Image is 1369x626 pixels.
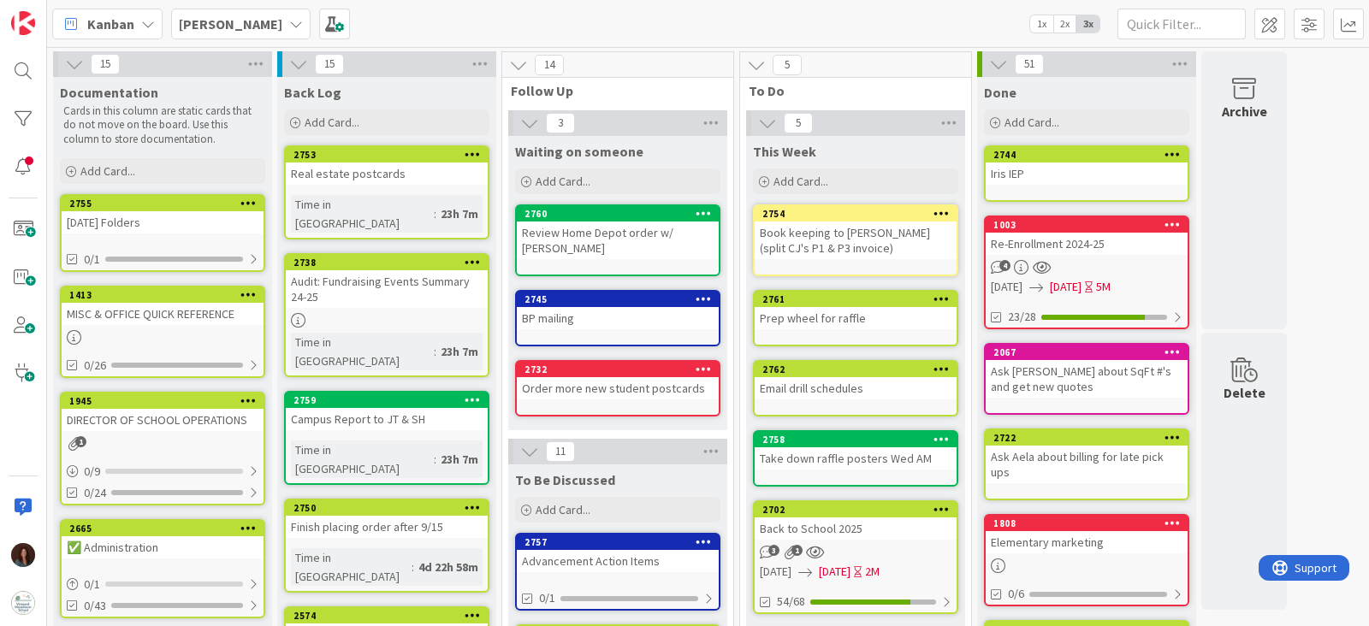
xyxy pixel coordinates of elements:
div: 1945 [69,395,264,407]
div: 2738Audit: Fundraising Events Summary 24-25 [286,255,488,308]
div: 2755 [69,198,264,210]
div: Archive [1222,101,1267,121]
div: 2754Book keeping to [PERSON_NAME] (split CJ's P1 & P3 invoice) [755,206,957,259]
div: 23h 7m [436,342,483,361]
div: [DATE] Folders [62,211,264,233]
span: 5 [773,55,802,75]
a: 2702Back to School 2025[DATE][DATE]2M54/68 [753,500,958,614]
div: 1003 [993,219,1188,231]
div: Time in [GEOGRAPHIC_DATA] [291,548,412,586]
a: 2757Advancement Action Items0/1 [515,533,720,611]
a: 2755[DATE] Folders0/1 [60,194,265,272]
div: 2067 [986,345,1188,360]
div: 0/1 [62,574,264,595]
span: [DATE] [819,563,850,581]
span: Follow Up [511,82,712,99]
div: 2760 [524,208,719,220]
div: 1413 [62,287,264,303]
div: Take down raffle posters Wed AM [755,447,957,469]
a: 2745BP mailing [515,290,720,346]
div: 2750 [286,500,488,516]
span: [DATE] [991,278,1022,296]
div: 2759Campus Report to JT & SH [286,393,488,430]
div: Finish placing order after 9/15 [286,516,488,538]
div: 2744 [986,147,1188,162]
div: 1003 [986,217,1188,233]
span: 1 [75,436,86,447]
span: To Be Discussed [515,471,615,488]
div: Time in [GEOGRAPHIC_DATA] [291,440,434,478]
div: Review Home Depot order w/ [PERSON_NAME] [517,221,719,259]
div: 2732 [517,362,719,377]
div: Audit: Fundraising Events Summary 24-25 [286,270,488,308]
div: 2067 [993,346,1188,358]
a: 2067Ask [PERSON_NAME] about SqFt #'s and get new quotes [984,343,1189,415]
span: 3x [1076,15,1099,32]
span: 0/1 [84,251,100,269]
div: Delete [1224,382,1265,403]
span: 0/43 [84,597,106,615]
span: 4 [999,260,1010,271]
span: 0 / 1 [84,576,100,594]
span: 15 [91,54,120,74]
img: avatar [11,591,35,615]
div: 2757 [524,536,719,548]
span: 0/26 [84,357,106,375]
span: 23/28 [1008,308,1036,326]
div: Advancement Action Items [517,550,719,572]
div: 2665 [62,521,264,536]
div: Time in [GEOGRAPHIC_DATA] [291,333,434,370]
div: 2754 [755,206,957,221]
div: 2753 [293,149,488,161]
a: 2760Review Home Depot order w/ [PERSON_NAME] [515,204,720,276]
a: 2761Prep wheel for raffle [753,290,958,346]
span: 0/6 [1008,585,1024,603]
span: 0/24 [84,484,106,502]
div: 2702 [762,504,957,516]
span: Waiting on someone [515,143,643,160]
span: Documentation [60,84,158,101]
a: 2762Email drill schedules [753,360,958,416]
div: 1808 [993,517,1188,529]
div: 2757 [517,534,719,550]
a: 2759Campus Report to JT & SHTime in [GEOGRAPHIC_DATA]:23h 7m [284,391,489,485]
a: 2738Audit: Fundraising Events Summary 24-25Time in [GEOGRAPHIC_DATA]:23h 7m [284,253,489,377]
div: 2722 [986,430,1188,446]
div: 2755 [62,196,264,211]
div: 1945 [62,393,264,409]
span: 15 [315,54,344,74]
div: 0/9 [62,461,264,482]
div: 1003Re-Enrollment 2024-25 [986,217,1188,255]
div: 2750Finish placing order after 9/15 [286,500,488,538]
div: 1413MISC & OFFICE QUICK REFERENCE [62,287,264,325]
img: RF [11,543,35,567]
div: 2067Ask [PERSON_NAME] about SqFt #'s and get new quotes [986,345,1188,398]
div: Ask [PERSON_NAME] about SqFt #'s and get new quotes [986,360,1188,398]
span: 1 [791,545,803,556]
div: 2745BP mailing [517,292,719,329]
div: 2574 [286,608,488,623]
div: 2761Prep wheel for raffle [755,292,957,329]
div: 2761 [762,293,957,305]
div: 2762 [755,362,957,377]
span: Add Card... [80,163,135,179]
div: 2744 [993,149,1188,161]
div: 2722Ask Aela about billing for late pick ups [986,430,1188,483]
span: Done [984,84,1016,101]
span: : [412,558,414,576]
span: 14 [535,55,564,75]
div: 2750 [293,502,488,514]
a: 2744Iris IEP [984,145,1189,202]
span: Kanban [87,14,134,34]
div: Email drill schedules [755,377,957,399]
div: Real estate postcards [286,162,488,185]
div: MISC & OFFICE QUICK REFERENCE [62,303,264,325]
b: [PERSON_NAME] [179,15,282,32]
div: 2722 [993,432,1188,444]
span: : [434,204,436,223]
a: 2750Finish placing order after 9/15Time in [GEOGRAPHIC_DATA]:4d 22h 58m [284,499,489,593]
div: 2762 [762,363,957,375]
a: 1808Elementary marketing0/6 [984,514,1189,606]
div: Book keeping to [PERSON_NAME] (split CJ's P1 & P3 invoice) [755,221,957,259]
span: To Do [749,82,950,99]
